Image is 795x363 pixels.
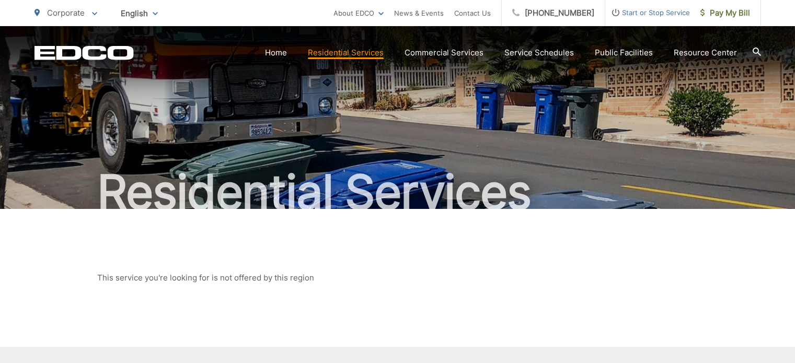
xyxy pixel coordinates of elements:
[394,7,444,19] a: News & Events
[97,272,698,284] p: This service you're looking for is not offered by this region
[34,166,761,218] h2: Residential Services
[34,45,134,60] a: EDCD logo. Return to the homepage.
[47,8,85,18] span: Corporate
[333,7,384,19] a: About EDCO
[265,46,287,59] a: Home
[454,7,491,19] a: Contact Us
[700,7,750,19] span: Pay My Bill
[113,4,166,22] span: English
[504,46,574,59] a: Service Schedules
[405,46,483,59] a: Commercial Services
[308,46,384,59] a: Residential Services
[674,46,737,59] a: Resource Center
[595,46,653,59] a: Public Facilities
